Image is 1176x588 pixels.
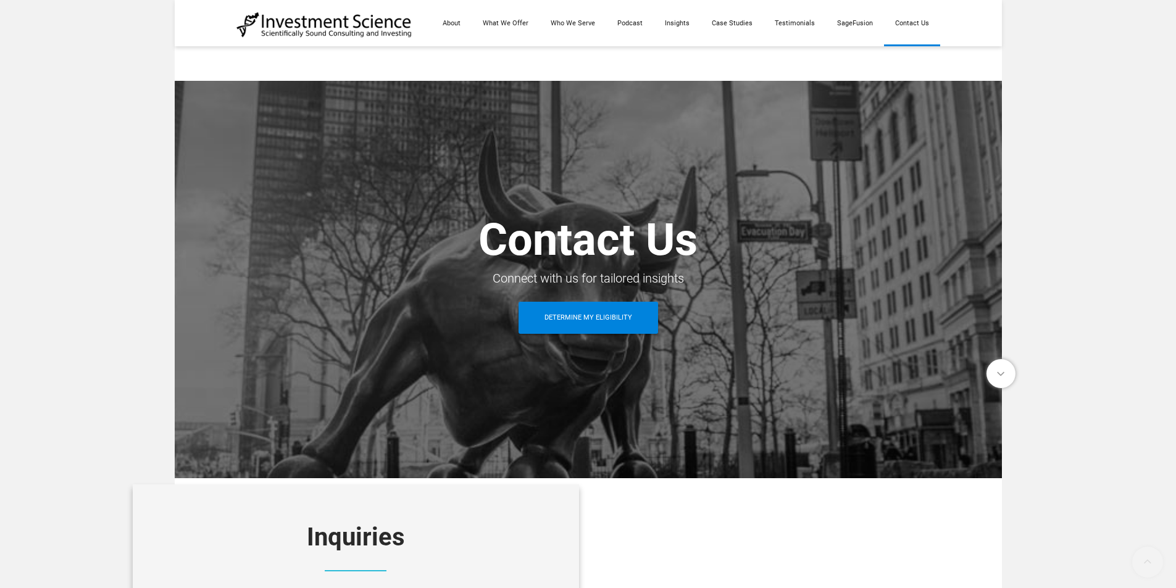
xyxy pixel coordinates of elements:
[236,267,940,289] div: ​Connect with us for tailored insights
[307,523,405,552] font: Inquiries
[236,11,412,38] img: Investment Science | NYC Consulting Services
[519,302,658,334] a: Determine My Eligibility
[544,302,632,334] span: Determine My Eligibility
[1127,542,1170,582] a: To Top
[478,213,698,266] span: Contact Us​​​​
[325,570,386,571] img: Picture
